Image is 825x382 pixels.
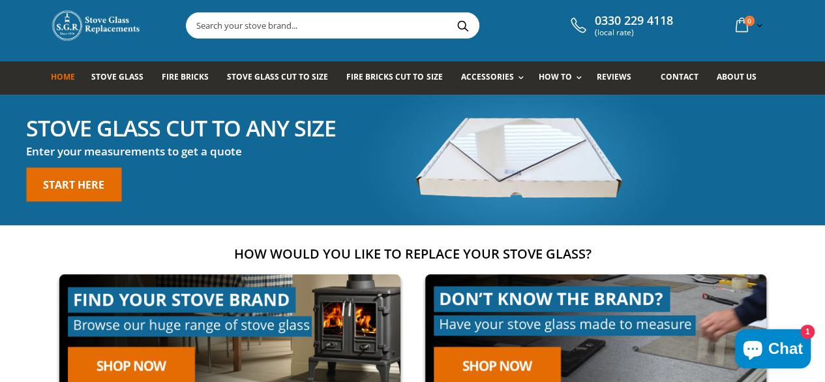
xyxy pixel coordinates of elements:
[716,71,756,82] span: About us
[731,329,815,372] inbox-online-store-chat: Shopify online store chat
[448,13,477,38] button: Search
[460,61,530,95] a: Accessories
[91,71,143,82] span: Stove Glass
[716,61,766,95] a: About us
[51,71,75,82] span: Home
[187,13,625,38] input: Search your stove brand...
[227,71,328,82] span: Stove Glass Cut To Size
[51,245,775,263] h2: How would you like to replace your stove glass?
[162,71,209,82] span: Fire Bricks
[460,71,513,82] span: Accessories
[595,14,673,28] span: 0330 229 4118
[51,61,85,95] a: Home
[51,9,142,42] img: Stove Glass Replacement
[744,16,755,26] span: 0
[660,71,698,82] span: Contact
[346,61,452,95] a: Fire Bricks Cut To Size
[539,61,588,95] a: How To
[730,12,766,38] a: 0
[346,71,442,82] span: Fire Bricks Cut To Size
[597,71,631,82] span: Reviews
[597,61,641,95] a: Reviews
[26,144,336,159] h3: Enter your measurements to get a quote
[26,116,336,138] h2: Stove glass cut to any size
[660,61,708,95] a: Contact
[539,71,572,82] span: How To
[595,28,673,37] span: (local rate)
[227,61,338,95] a: Stove Glass Cut To Size
[91,61,153,95] a: Stove Glass
[162,61,218,95] a: Fire Bricks
[26,167,121,201] a: Start here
